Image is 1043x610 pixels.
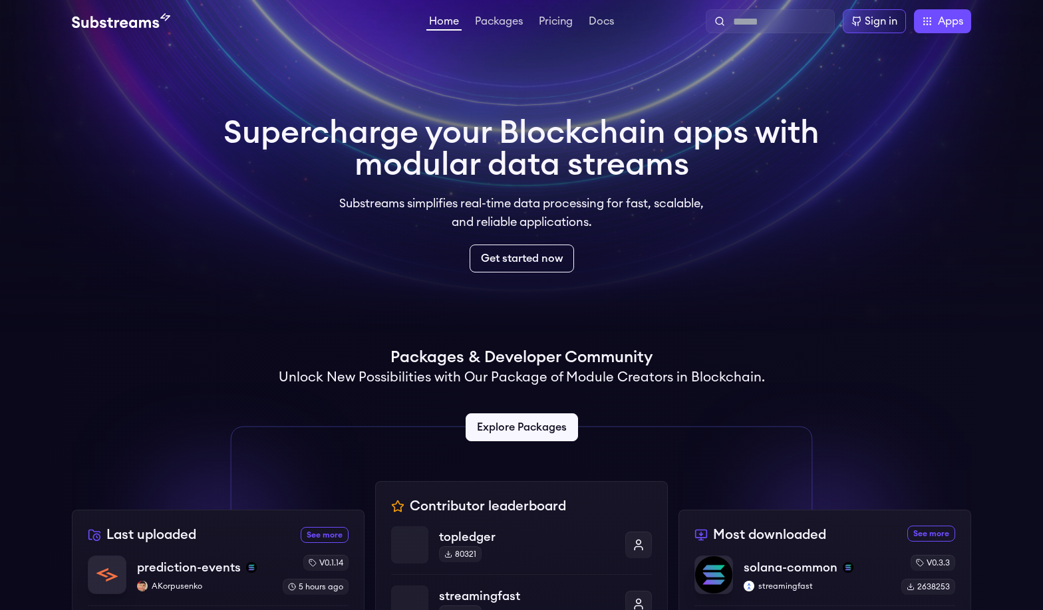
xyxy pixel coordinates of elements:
div: v0.1.14 [303,555,349,571]
p: solana-common [744,558,837,577]
a: prediction-eventsprediction-eventssolanaAKorpusenkoAKorpusenkov0.1.145 hours ago [88,555,349,605]
img: topledger [391,526,428,563]
a: See more most downloaded packages [907,526,955,542]
img: solana-common [695,556,732,593]
p: streamingfast [439,587,615,605]
img: streamingfast [744,581,754,591]
img: AKorpusenko [137,581,148,591]
div: 2638253 [901,579,955,595]
a: Explore Packages [466,413,578,441]
a: Sign in [843,9,906,33]
a: solana-commonsolana-commonsolanastreamingfaststreamingfastv0.3.32638253 [694,555,955,605]
p: prediction-events [137,558,241,577]
a: Home [426,16,462,31]
a: topledgertopledger80321 [391,526,652,574]
a: Pricing [536,16,575,29]
img: solana [246,562,257,573]
img: Substream's logo [72,13,170,29]
div: Sign in [865,13,897,29]
div: 80321 [439,546,482,562]
div: v0.3.3 [911,555,955,571]
a: Get started now [470,245,574,272]
h1: Supercharge your Blockchain apps with modular data streams [223,117,819,181]
a: Packages [472,16,525,29]
a: Docs [586,16,617,29]
p: Substreams simplifies real-time data processing for fast, scalable, and reliable applications. [330,194,713,231]
img: solana [843,562,853,573]
a: See more recently uploaded packages [301,527,349,543]
h2: Unlock New Possibilities with Our Package of Module Creators in Blockchain. [279,368,765,387]
img: prediction-events [88,556,126,593]
p: topledger [439,528,615,546]
p: streamingfast [744,581,891,591]
div: 5 hours ago [283,579,349,595]
h1: Packages & Developer Community [390,347,653,368]
span: Apps [938,13,963,29]
p: AKorpusenko [137,581,272,591]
